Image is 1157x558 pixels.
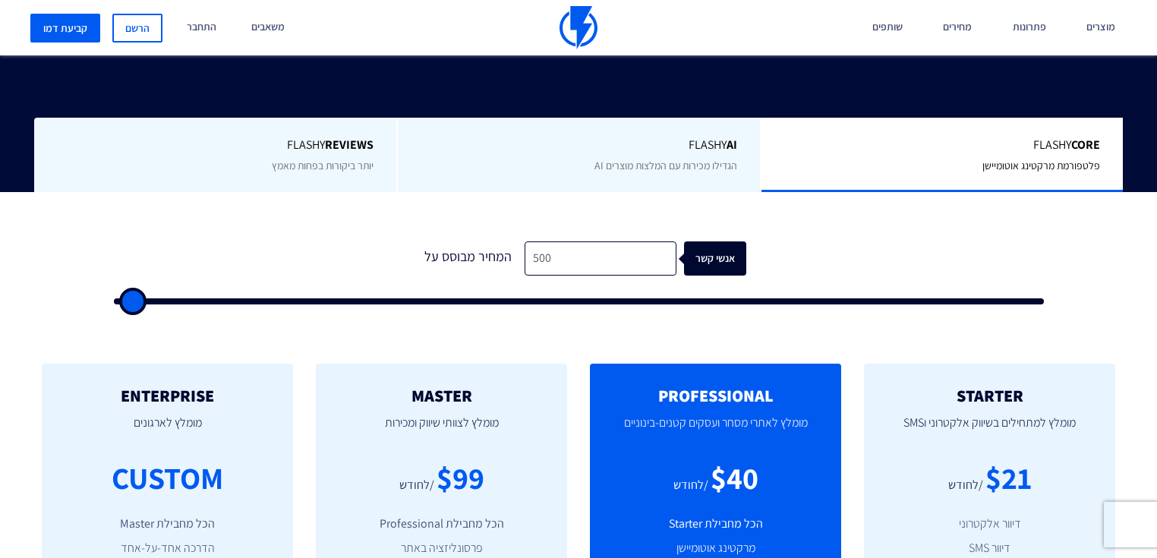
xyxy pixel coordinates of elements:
span: Flashy [421,137,736,154]
li: דיוור אלקטרוני [887,515,1092,533]
h2: STARTER [887,386,1092,405]
li: מרקטינג אוטומיישן [613,540,818,557]
div: /לחודש [399,477,434,494]
div: /לחודש [948,477,983,494]
span: Flashy [57,137,374,154]
li: פרסונליזציה באתר [339,540,544,557]
span: Flashy [784,137,1100,154]
div: המחיר מבוסס על [411,241,525,276]
a: קביעת דמו [30,14,100,43]
b: REVIEWS [325,137,374,153]
li: הכל מחבילת Starter [613,515,818,533]
h2: PROFESSIONAL [613,386,818,405]
span: פלטפורמת מרקטינג אוטומיישן [982,159,1100,172]
p: מומלץ לאתרי מסחר ועסקים קטנים-בינוניים [613,405,818,456]
li: דיוור SMS [887,540,1092,557]
a: הרשם [112,14,162,43]
p: מומלץ לארגונים [65,405,270,456]
span: יותר ביקורות בפחות מאמץ [272,159,374,172]
li: הדרכה אחד-על-אחד [65,540,270,557]
div: $40 [711,456,758,500]
li: הכל מחבילת Professional [339,515,544,533]
div: $21 [985,456,1032,500]
div: $99 [437,456,484,500]
p: מומלץ למתחילים בשיווק אלקטרוני וSMS [887,405,1092,456]
div: /לחודש [673,477,708,494]
div: אנשי קשר [708,241,771,276]
b: Core [1071,137,1100,153]
li: הכל מחבילת Master [65,515,270,533]
span: הגדילו מכירות עם המלצות מוצרים AI [594,159,737,172]
h2: MASTER [339,386,544,405]
h2: ENTERPRISE [65,386,270,405]
div: CUSTOM [112,456,223,500]
b: AI [727,137,737,153]
p: מומלץ לצוותי שיווק ומכירות [339,405,544,456]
